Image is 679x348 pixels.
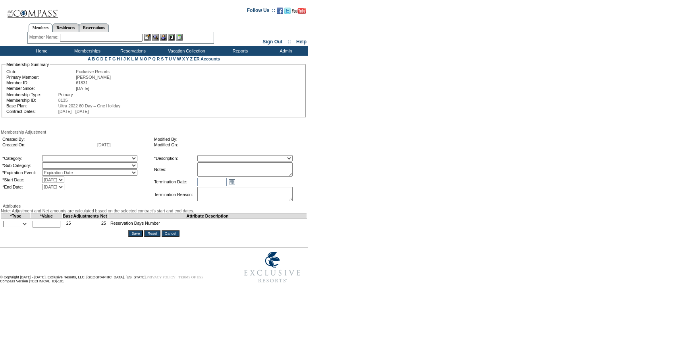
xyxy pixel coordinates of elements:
[179,275,204,279] a: TERMS OF USE
[1,130,307,134] div: Membership Adjustment
[96,56,99,61] a: C
[292,8,306,14] img: Subscribe to our YouTube Channel
[6,109,58,114] td: Contract Dates:
[109,46,155,56] td: Reservations
[284,10,291,15] a: Follow us on Twitter
[7,2,58,18] img: Compass Home
[288,39,291,45] span: ::
[6,80,75,85] td: Member ID:
[182,56,185,61] a: X
[6,103,58,108] td: Base Plan:
[76,86,89,91] span: [DATE]
[6,86,75,91] td: Member Since:
[2,162,41,169] td: *Sub Category:
[2,142,96,147] td: Created On:
[262,46,308,56] td: Admin
[58,103,120,108] span: Ultra 2022 60 Day – One Holiday
[186,56,189,61] a: Y
[135,56,139,61] a: M
[131,56,133,61] a: L
[100,56,104,61] a: D
[79,23,109,32] a: Reservations
[296,39,307,45] a: Help
[154,162,197,177] td: Notes:
[144,230,160,237] input: Reset
[2,177,41,183] td: *Start Date:
[76,69,110,74] span: Exclusive Resorts
[6,98,58,103] td: Membership ID:
[155,46,216,56] td: Vacation Collection
[157,56,160,61] a: R
[6,92,58,97] td: Membership Type:
[1,204,307,208] div: Attributes
[216,46,262,56] td: Reports
[154,137,303,142] td: Modified By:
[63,219,73,230] td: 25
[76,80,88,85] span: 61831
[58,92,73,97] span: Primary
[29,34,60,41] div: Member Name:
[194,56,220,61] a: ER Accounts
[76,75,111,80] span: [PERSON_NAME]
[18,46,64,56] td: Home
[2,184,41,190] td: *End Date:
[121,56,122,61] a: I
[292,10,306,15] a: Subscribe to our YouTube Channel
[173,56,176,61] a: V
[144,56,147,61] a: O
[58,98,68,103] span: 8135
[108,56,111,61] a: F
[99,219,108,230] td: 25
[73,214,99,219] td: Adjustments
[190,56,193,61] a: Z
[6,75,75,80] td: Primary Member:
[112,56,116,61] a: G
[92,56,95,61] a: B
[29,23,53,32] a: Members
[99,214,108,219] td: Net
[152,34,159,41] img: View
[177,56,181,61] a: W
[58,109,89,114] span: [DATE] - [DATE]
[161,56,164,61] a: S
[277,8,283,14] img: Become our fan on Facebook
[1,214,31,219] td: *Type
[160,34,167,41] img: Impersonate
[154,187,197,202] td: Termination Reason:
[140,56,143,61] a: N
[144,34,151,41] img: b_edit.gif
[284,8,291,14] img: Follow us on Twitter
[228,177,236,186] a: Open the calendar popup.
[169,56,172,61] a: U
[31,214,63,219] td: *Value
[97,142,111,147] span: [DATE]
[2,137,96,142] td: Created By:
[104,56,107,61] a: E
[165,56,168,61] a: T
[147,275,176,279] a: PRIVACY POLICY
[154,155,197,161] td: *Description:
[128,230,143,237] input: Save
[108,214,307,219] td: Attribute Description
[237,247,308,287] img: Exclusive Resorts
[1,208,307,213] div: Note: Adjustment and Net amounts are calculated based on the selected contract's start and end da...
[162,230,179,237] input: Cancel
[52,23,79,32] a: Residences
[168,34,175,41] img: Reservations
[127,56,130,61] a: K
[152,56,155,61] a: Q
[6,62,50,67] legend: Membership Summary
[262,39,282,45] a: Sign Out
[2,169,41,176] td: *Expiration Event:
[154,142,303,147] td: Modified On:
[64,46,109,56] td: Memberships
[108,219,307,230] td: Reservation Days Number
[88,56,91,61] a: A
[247,7,275,16] td: Follow Us ::
[277,10,283,15] a: Become our fan on Facebook
[117,56,120,61] a: H
[123,56,126,61] a: J
[6,69,75,74] td: Club:
[154,177,197,186] td: Termination Date:
[63,214,73,219] td: Base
